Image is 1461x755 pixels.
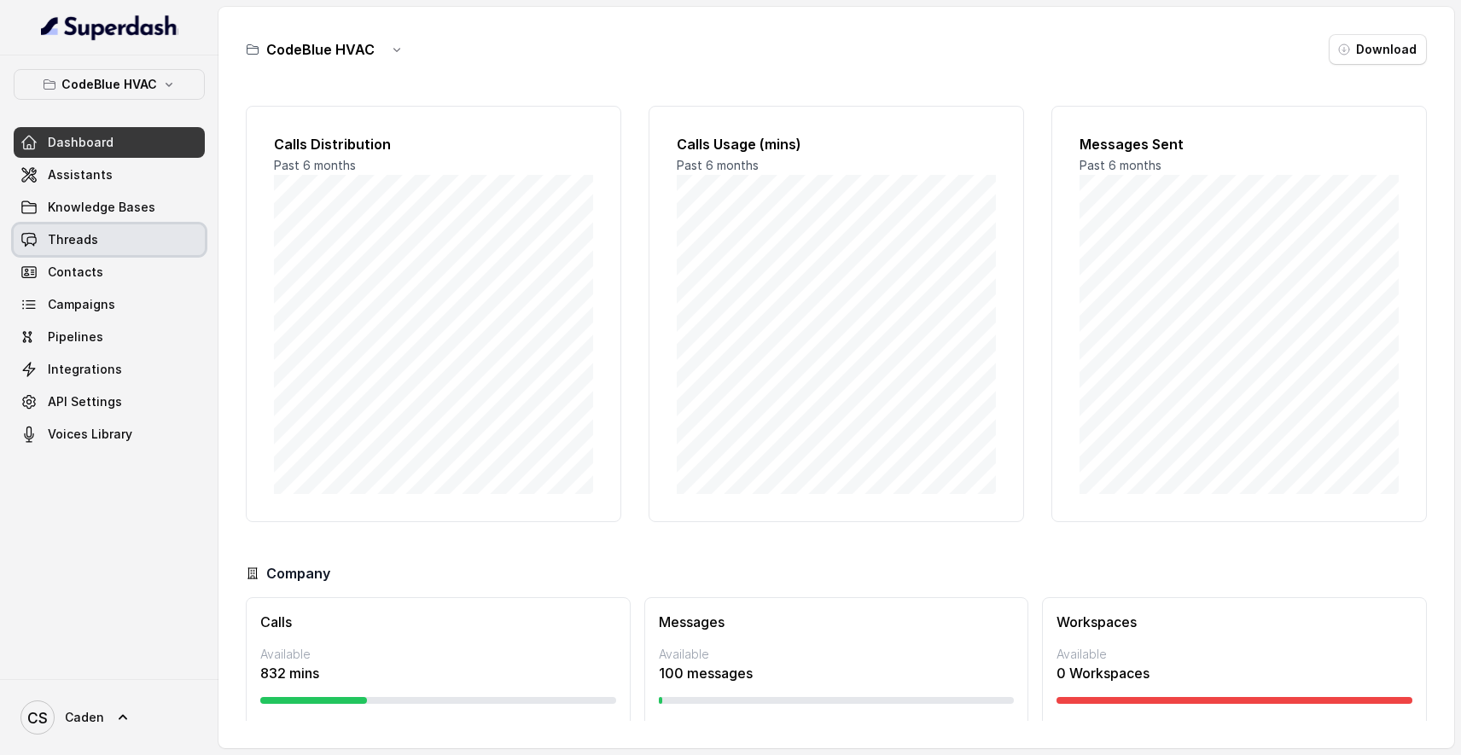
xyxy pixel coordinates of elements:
h3: CodeBlue HVAC [266,39,375,60]
span: API Settings [48,393,122,410]
p: 0 [1056,717,1064,735]
span: Voices Library [48,426,132,443]
a: API Settings [14,386,205,417]
a: Campaigns [14,289,205,320]
button: Download [1329,34,1427,65]
span: Contacts [48,264,103,281]
a: Caden [14,694,205,741]
a: Dashboard [14,127,205,158]
span: Assistants [48,166,113,183]
p: 0 [659,717,666,735]
p: Available [260,646,616,663]
a: Knowledge Bases [14,192,205,223]
img: light.svg [41,14,178,41]
h2: Messages Sent [1080,134,1399,154]
span: Campaigns [48,296,115,313]
h3: Calls [260,612,616,632]
span: Past 6 months [677,158,759,172]
h3: Company [266,563,330,584]
p: 0 [260,717,268,735]
a: Voices Library [14,419,205,450]
p: Available [659,646,1015,663]
p: Max: 100 messages [905,717,1014,735]
span: Past 6 months [274,158,356,172]
span: Threads [48,231,98,248]
p: Max: 1200 mins [532,717,616,735]
span: Past 6 months [1080,158,1161,172]
p: 832 mins [260,663,616,683]
h2: Calls Usage (mins) [677,134,996,154]
text: CS [27,709,48,727]
a: Integrations [14,354,205,385]
span: Dashboard [48,134,114,151]
h2: Calls Distribution [274,134,593,154]
p: 100 messages [659,663,1015,683]
a: Threads [14,224,205,255]
h3: Messages [659,612,1015,632]
p: Max: 3 Workspaces [1303,717,1412,735]
p: 0 Workspaces [1056,663,1412,683]
a: Contacts [14,257,205,287]
p: CodeBlue HVAC [61,74,157,95]
span: Pipelines [48,328,103,346]
button: CodeBlue HVAC [14,69,205,100]
span: Knowledge Bases [48,199,155,216]
h3: Workspaces [1056,612,1412,632]
a: Pipelines [14,322,205,352]
a: Assistants [14,160,205,190]
p: Available [1056,646,1412,663]
span: Integrations [48,361,122,378]
span: Caden [65,709,104,726]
